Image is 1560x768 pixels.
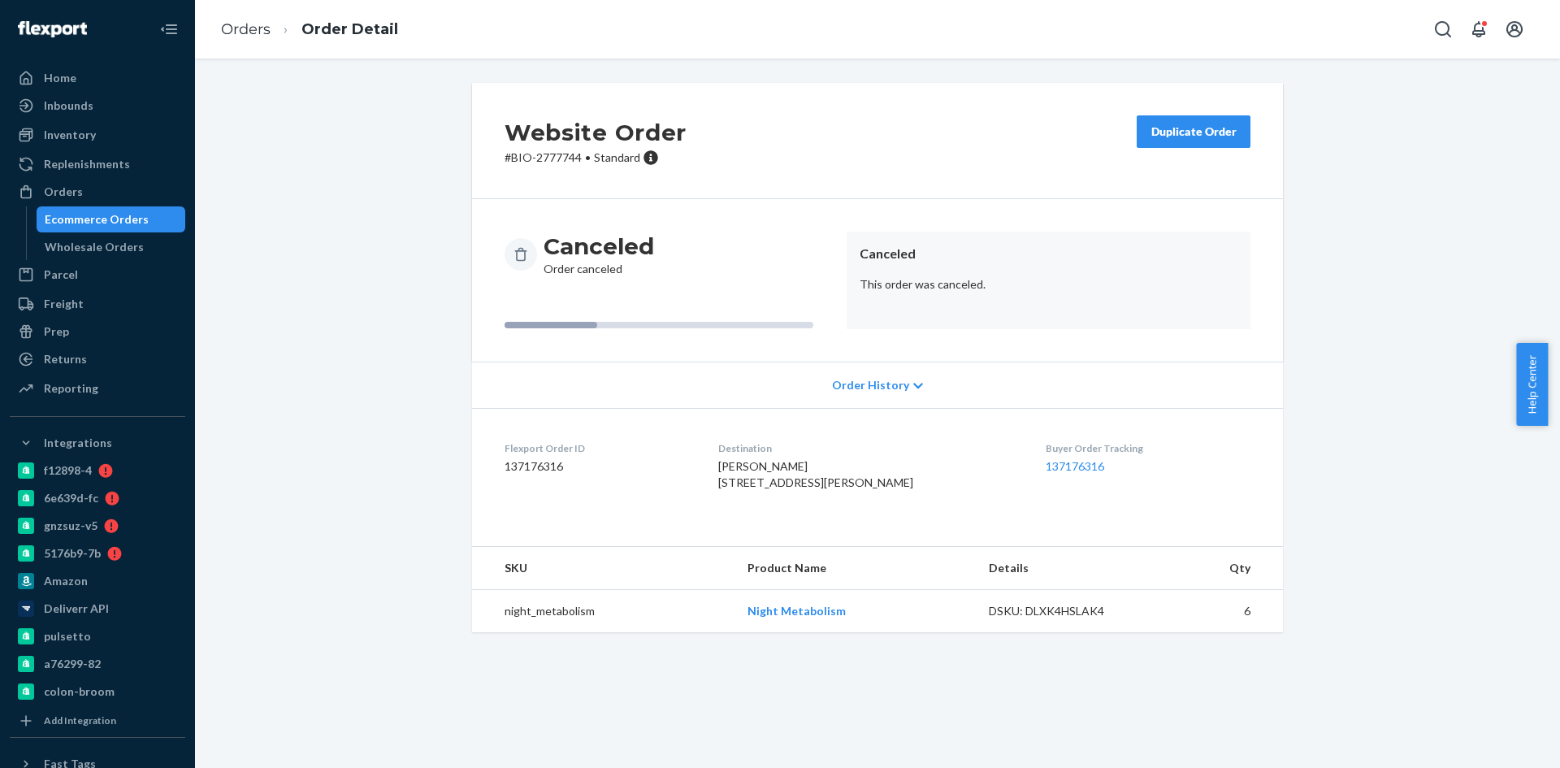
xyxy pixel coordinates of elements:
[208,6,411,54] ol: breadcrumbs
[44,656,101,672] div: a76299-82
[860,245,1237,263] header: Canceled
[989,603,1142,619] div: DSKU: DLXK4HSLAK4
[10,93,185,119] a: Inbounds
[10,623,185,649] a: pulsetto
[1154,590,1283,633] td: 6
[37,234,186,260] a: Wholesale Orders
[44,714,116,727] div: Add Integration
[44,127,96,143] div: Inventory
[1150,124,1237,140] div: Duplicate Order
[505,441,692,455] dt: Flexport Order ID
[1154,547,1283,590] th: Qty
[44,545,101,562] div: 5176b9-7b
[505,458,692,475] dd: 137176316
[44,156,130,172] div: Replenishments
[10,179,185,205] a: Orders
[44,70,76,86] div: Home
[10,122,185,148] a: Inventory
[44,490,98,506] div: 6e639d-fc
[1046,459,1104,473] a: 137176316
[976,547,1155,590] th: Details
[10,346,185,372] a: Returns
[832,377,909,393] span: Order History
[10,651,185,677] a: a76299-82
[10,513,185,539] a: gnzsuz-v5
[860,276,1237,293] p: This order was canceled.
[221,20,271,38] a: Orders
[44,683,115,700] div: colon-broom
[1462,13,1495,46] button: Open notifications
[734,547,975,590] th: Product Name
[544,232,654,277] div: Order canceled
[45,211,149,228] div: Ecommerce Orders
[44,628,91,644] div: pulsetto
[544,232,654,261] h3: Canceled
[18,21,87,37] img: Flexport logo
[10,319,185,345] a: Prep
[44,184,83,200] div: Orders
[10,711,185,731] a: Add Integration
[45,239,144,255] div: Wholesale Orders
[44,462,92,479] div: f12898-4
[10,458,185,484] a: f12898-4
[594,150,640,164] span: Standard
[718,441,1020,455] dt: Destination
[37,206,186,232] a: Ecommerce Orders
[44,296,84,312] div: Freight
[1137,115,1250,148] button: Duplicate Order
[44,601,109,617] div: Deliverr API
[44,98,93,114] div: Inbounds
[10,65,185,91] a: Home
[10,291,185,317] a: Freight
[10,430,185,456] button: Integrations
[10,679,185,705] a: colon-broom
[1516,343,1548,426] button: Help Center
[505,115,687,150] h2: Website Order
[10,262,185,288] a: Parcel
[10,568,185,594] a: Amazon
[44,573,88,589] div: Amazon
[10,485,185,511] a: 6e639d-fc
[718,459,913,489] span: [PERSON_NAME] [STREET_ADDRESS][PERSON_NAME]
[10,151,185,177] a: Replenishments
[44,323,69,340] div: Prep
[44,435,112,451] div: Integrations
[44,380,98,397] div: Reporting
[505,150,687,166] p: # BIO-2777744
[472,590,734,633] td: night_metabolism
[10,375,185,401] a: Reporting
[10,596,185,622] a: Deliverr API
[585,150,591,164] span: •
[44,267,78,283] div: Parcel
[472,547,734,590] th: SKU
[44,351,87,367] div: Returns
[44,518,97,534] div: gnzsuz-v5
[153,13,185,46] button: Close Navigation
[1427,13,1459,46] button: Open Search Box
[1046,441,1250,455] dt: Buyer Order Tracking
[747,604,846,618] a: Night Metabolism
[10,540,185,566] a: 5176b9-7b
[1498,13,1531,46] button: Open account menu
[301,20,398,38] a: Order Detail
